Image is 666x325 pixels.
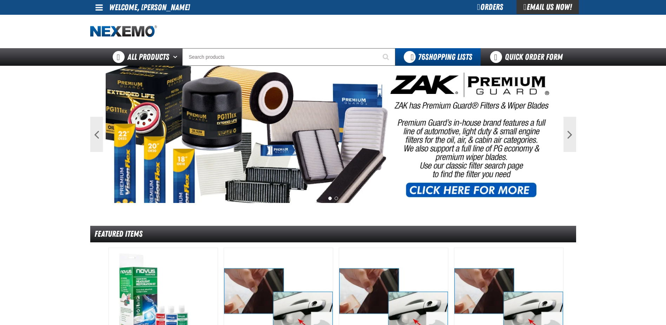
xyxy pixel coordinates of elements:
[378,48,395,66] button: Start Searching
[182,48,395,66] input: Search
[563,117,576,152] button: Next
[335,197,338,200] button: 2 of 2
[106,66,561,203] img: PG Filters & Wipers
[481,48,576,66] a: Quick Order Form
[127,51,169,63] span: All Products
[171,48,182,66] button: Open All Products pages
[90,226,576,242] div: Featured Items
[90,117,103,152] button: Previous
[328,197,332,200] button: 1 of 2
[90,25,157,38] img: Nexemo logo
[418,52,425,62] strong: 76
[395,48,481,66] button: You have 76 Shopping Lists. Open to view details
[418,52,472,62] span: Shopping Lists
